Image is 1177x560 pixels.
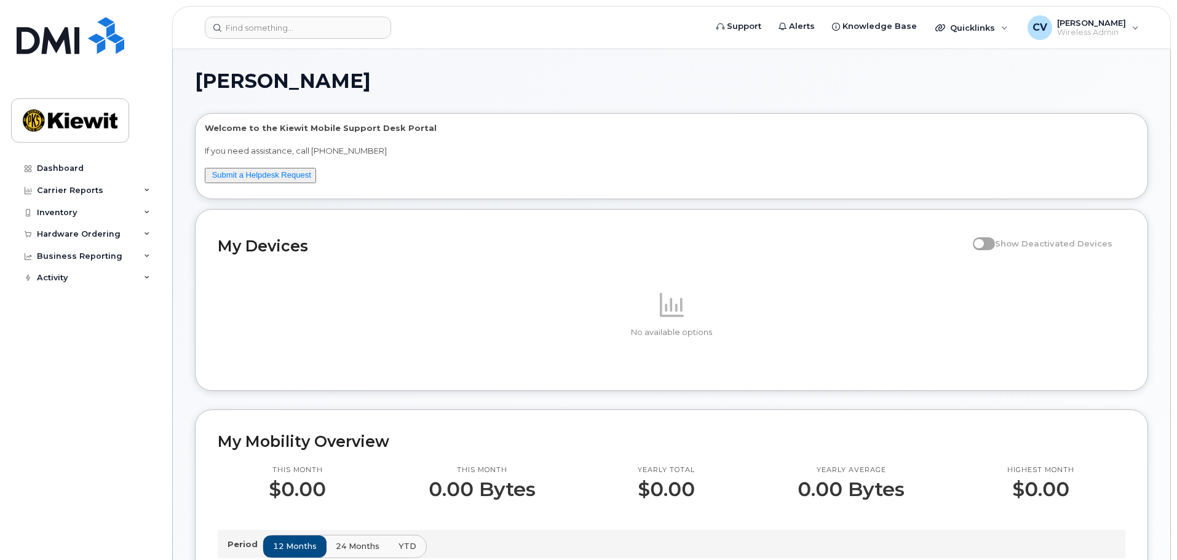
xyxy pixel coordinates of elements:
input: Show Deactivated Devices [973,232,983,242]
span: Show Deactivated Devices [995,239,1112,248]
button: Submit a Helpdesk Request [205,168,316,183]
p: This month [269,465,326,475]
p: This month [429,465,536,475]
h2: My Mobility Overview [218,432,1125,451]
a: Submit a Helpdesk Request [212,170,311,179]
span: [PERSON_NAME] [195,72,371,90]
span: YTD [398,540,416,552]
h2: My Devices [218,237,967,255]
p: Welcome to the Kiewit Mobile Support Desk Portal [205,122,1138,134]
p: 0.00 Bytes [429,478,536,500]
p: $0.00 [269,478,326,500]
p: 0.00 Bytes [798,478,905,500]
p: $0.00 [1007,478,1074,500]
p: If you need assistance, call [PHONE_NUMBER] [205,145,1138,157]
p: Yearly average [798,465,905,475]
p: $0.00 [638,478,695,500]
span: 24 months [336,540,379,552]
p: Highest month [1007,465,1074,475]
p: Period [228,538,263,550]
p: Yearly total [638,465,695,475]
p: No available options [218,327,1125,338]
